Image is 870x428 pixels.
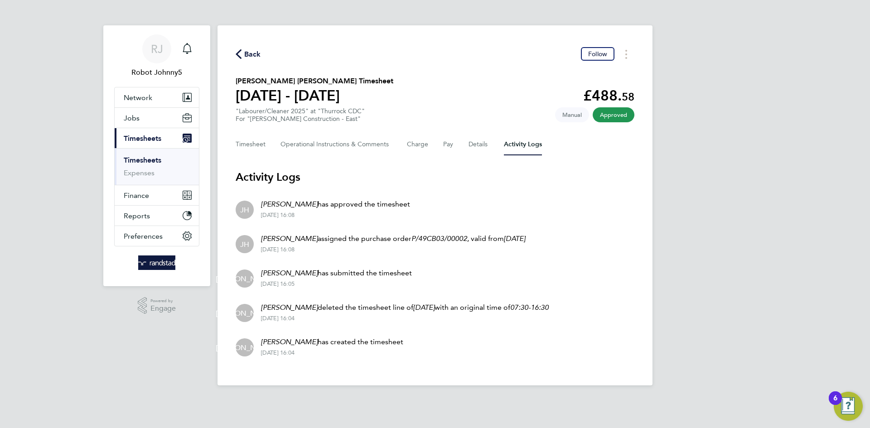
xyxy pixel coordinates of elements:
a: Timesheets [124,156,161,164]
span: [PERSON_NAME] [216,308,274,318]
p: has approved the timesheet [261,199,410,210]
em: 07:30-16:30 [510,303,549,312]
button: Network [115,87,199,107]
a: Expenses [124,168,155,177]
div: [DATE] 16:05 [261,280,412,288]
span: Powered by [150,297,176,305]
span: This timesheet was manually created. [555,107,589,122]
span: Reports [124,212,150,220]
span: Finance [124,191,149,200]
button: Pay [443,134,454,155]
div: Timesheets [115,148,199,185]
span: JH [240,205,249,215]
span: Timesheets [124,134,161,143]
p: assigned the purchase order , valid from [261,233,525,244]
span: Back [244,49,261,60]
h2: [PERSON_NAME] [PERSON_NAME] Timesheet [236,76,393,87]
span: This timesheet has been approved. [593,107,634,122]
nav: Main navigation [103,25,210,286]
span: Network [124,93,152,102]
p: has created the timesheet [261,337,403,347]
button: Back [236,48,261,60]
em: [DATE] [504,234,525,243]
app-decimal: £488. [583,87,634,104]
div: "Labourer/Cleaner 2025" at "Thurrock CDC" [236,107,365,123]
button: Preferences [115,226,199,246]
em: [PERSON_NAME] [261,200,318,208]
span: JH [240,239,249,249]
div: [DATE] 16:08 [261,212,410,219]
div: [DATE] 16:08 [261,246,525,253]
div: [DATE] 16:04 [261,315,549,322]
button: Operational Instructions & Comments [280,134,392,155]
p: has submitted the timesheet [261,268,412,279]
em: [PERSON_NAME] [261,269,318,277]
img: randstad-logo-retina.png [138,255,176,270]
button: Charge [407,134,429,155]
button: Finance [115,185,199,205]
button: Details [469,134,489,155]
div: For "[PERSON_NAME] Construction - East" [236,115,365,123]
span: RJ [151,43,163,55]
button: Follow [581,47,614,61]
h3: Activity Logs [236,170,634,184]
em: [PERSON_NAME] [261,337,318,346]
em: P/49CB03/00002 [411,234,467,243]
a: Powered byEngage [138,297,176,314]
p: deleted the timesheet line of with an original time of [261,302,549,313]
h1: [DATE] - [DATE] [236,87,393,105]
div: Jak Ahmed [236,304,254,322]
span: Jobs [124,114,140,122]
button: Jobs [115,108,199,128]
span: Engage [150,305,176,313]
button: Reports [115,206,199,226]
span: [PERSON_NAME] [216,274,274,284]
div: Jak Ahmed [236,269,254,288]
div: Joe Hopewell [236,201,254,219]
button: Timesheet [236,134,266,155]
div: Joe Hopewell [236,235,254,253]
span: 58 [622,90,634,103]
a: RJRobot Johnny5 [114,34,199,78]
span: Follow [588,50,607,58]
em: [PERSON_NAME] [261,234,318,243]
a: Go to home page [114,255,199,270]
span: Preferences [124,232,163,240]
button: Timesheets [115,128,199,148]
div: [DATE] 16:04 [261,349,403,356]
em: [PERSON_NAME] [261,303,318,312]
div: 6 [833,398,837,410]
span: [PERSON_NAME] [216,342,274,352]
em: [DATE] [413,303,435,312]
button: Timesheets Menu [618,47,634,61]
div: Jak Ahmed [236,338,254,356]
button: Activity Logs [504,134,542,155]
span: Robot Johnny5 [114,67,199,78]
button: Open Resource Center, 6 new notifications [834,392,863,421]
